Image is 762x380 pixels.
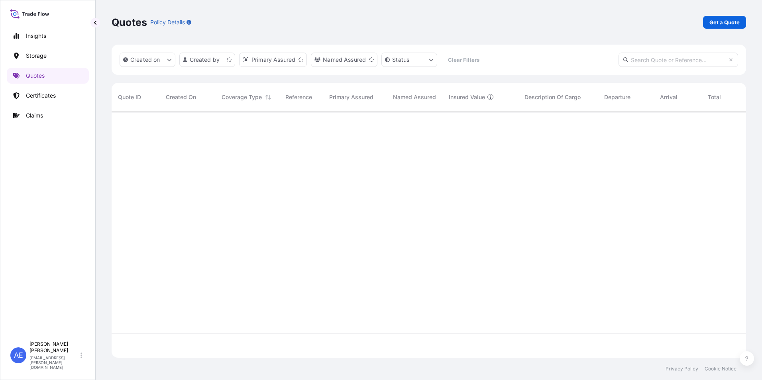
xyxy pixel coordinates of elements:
[179,53,235,67] button: createdBy Filter options
[190,56,220,64] p: Created by
[150,18,185,26] p: Policy Details
[120,53,175,67] button: createdOn Filter options
[26,112,43,119] p: Claims
[449,93,485,101] span: Insured Value
[251,56,295,64] p: Primary Assured
[619,53,738,67] input: Search Quote or Reference...
[118,93,141,101] span: Quote ID
[393,93,436,101] span: Named Assured
[448,56,479,64] p: Clear Filters
[7,108,89,123] a: Claims
[703,16,746,29] a: Get a Quote
[26,72,45,80] p: Quotes
[441,53,486,66] button: Clear Filters
[7,68,89,84] a: Quotes
[392,56,409,64] p: Status
[709,18,740,26] p: Get a Quote
[112,16,147,29] p: Quotes
[705,366,736,372] a: Cookie Notice
[7,88,89,104] a: Certificates
[222,93,262,101] span: Coverage Type
[708,93,721,101] span: Total
[29,341,79,354] p: [PERSON_NAME] [PERSON_NAME]
[26,32,46,40] p: Insights
[381,53,437,67] button: certificateStatus Filter options
[329,93,373,101] span: Primary Assured
[7,48,89,64] a: Storage
[14,351,23,359] span: AE
[285,93,312,101] span: Reference
[7,28,89,44] a: Insights
[29,355,79,370] p: [EMAIL_ADDRESS][PERSON_NAME][DOMAIN_NAME]
[323,56,366,64] p: Named Assured
[311,53,377,67] button: cargoOwner Filter options
[26,52,47,60] p: Storage
[166,93,196,101] span: Created On
[660,93,678,101] span: Arrival
[263,92,273,102] button: Sort
[130,56,160,64] p: Created on
[666,366,698,372] a: Privacy Policy
[604,93,630,101] span: Departure
[239,53,307,67] button: distributor Filter options
[524,93,581,101] span: Description Of Cargo
[26,92,56,100] p: Certificates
